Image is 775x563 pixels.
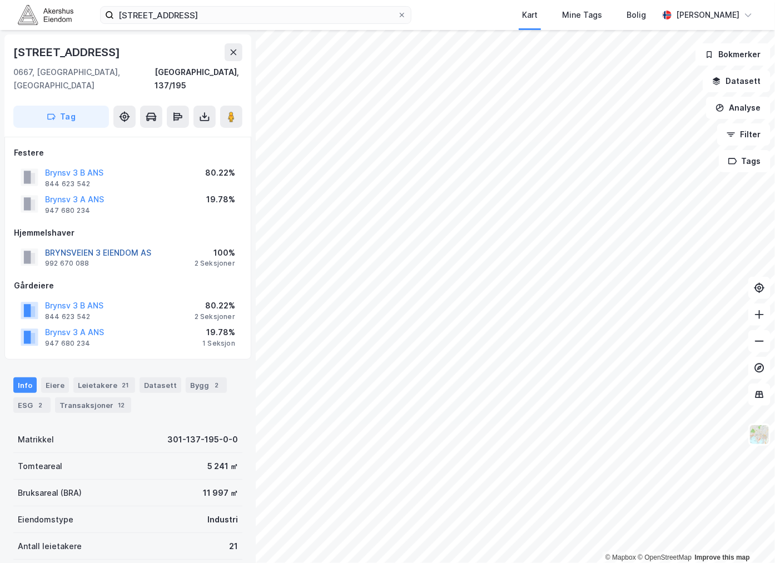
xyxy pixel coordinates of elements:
[717,123,771,146] button: Filter
[18,486,82,500] div: Bruksareal (BRA)
[120,380,131,391] div: 21
[55,397,131,413] div: Transaksjoner
[116,400,127,411] div: 12
[706,97,771,119] button: Analyse
[41,377,69,393] div: Eiere
[203,486,238,500] div: 11 997 ㎡
[18,5,73,24] img: akershus-eiendom-logo.9091f326c980b4bce74ccdd9f866810c.svg
[522,8,538,22] div: Kart
[205,166,235,180] div: 80.22%
[627,8,646,22] div: Bolig
[45,312,90,321] div: 844 623 542
[45,180,90,188] div: 844 623 542
[13,397,51,413] div: ESG
[207,513,238,526] div: Industri
[695,43,771,66] button: Bokmerker
[13,66,155,92] div: 0667, [GEOGRAPHIC_DATA], [GEOGRAPHIC_DATA]
[719,510,775,563] div: Kontrollprogram for chat
[155,66,242,92] div: [GEOGRAPHIC_DATA], 137/195
[202,326,235,339] div: 19.78%
[202,339,235,348] div: 1 Seksjon
[186,377,227,393] div: Bygg
[13,377,37,393] div: Info
[114,7,398,23] input: Søk på adresse, matrikkel, gårdeiere, leietakere eller personer
[195,299,235,312] div: 80.22%
[638,554,692,561] a: OpenStreetMap
[13,43,122,61] div: [STREET_ADDRESS]
[211,380,222,391] div: 2
[140,377,181,393] div: Datasett
[35,400,46,411] div: 2
[749,424,770,445] img: Z
[605,554,636,561] a: Mapbox
[229,540,238,553] div: 21
[45,339,90,348] div: 947 680 234
[206,193,235,206] div: 19.78%
[562,8,602,22] div: Mine Tags
[45,206,90,215] div: 947 680 234
[18,460,62,473] div: Tomteareal
[14,279,242,292] div: Gårdeiere
[719,150,771,172] button: Tags
[13,106,109,128] button: Tag
[45,259,89,268] div: 992 670 088
[18,540,82,553] div: Antall leietakere
[18,513,73,526] div: Eiendomstype
[676,8,739,22] div: [PERSON_NAME]
[167,433,238,446] div: 301-137-195-0-0
[195,259,235,268] div: 2 Seksjoner
[719,510,775,563] iframe: Chat Widget
[73,377,135,393] div: Leietakere
[14,146,242,160] div: Festere
[195,246,235,260] div: 100%
[695,554,750,561] a: Improve this map
[703,70,771,92] button: Datasett
[207,460,238,473] div: 5 241 ㎡
[195,312,235,321] div: 2 Seksjoner
[18,433,54,446] div: Matrikkel
[14,226,242,240] div: Hjemmelshaver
